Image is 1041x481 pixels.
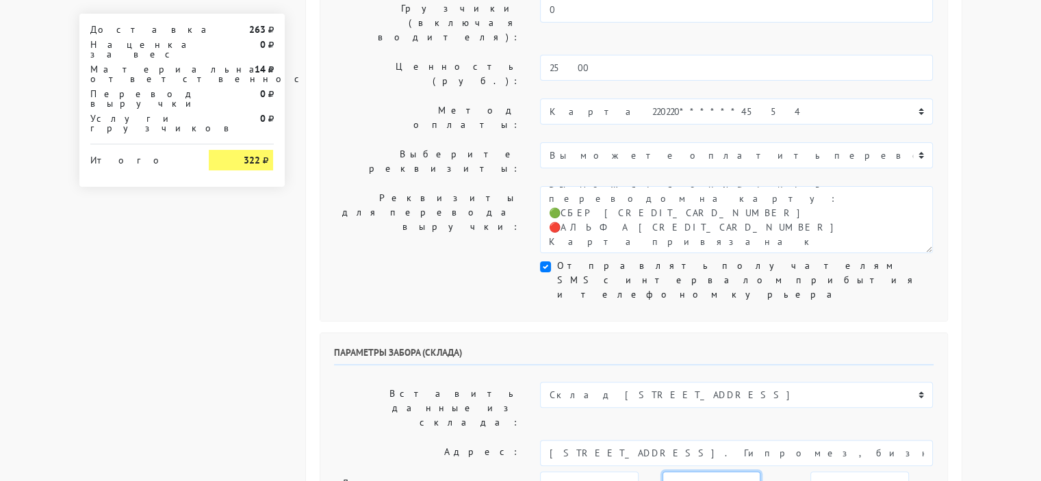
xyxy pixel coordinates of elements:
[324,55,530,93] label: Ценность (руб.):
[540,186,933,253] textarea: Вы можете оплатить переводом на карту: 🟢СБЕР [CREDIT_CARD_NUMBER] 🔴АЛЬФА [CREDIT_CARD_NUMBER] Кар...
[324,440,530,466] label: Адрес:
[80,89,199,108] div: Перевод выручки
[243,154,259,166] strong: 322
[80,64,199,83] div: Материальная ответственность
[259,88,265,100] strong: 0
[324,186,530,253] label: Реквизиты для перевода выручки:
[80,40,199,59] div: Наценка за вес
[248,23,265,36] strong: 263
[334,347,934,365] h6: Параметры забора (склада)
[254,63,265,75] strong: 14
[259,112,265,125] strong: 0
[80,25,199,34] div: Доставка
[324,382,530,434] label: Вставить данные из склада:
[324,142,530,181] label: Выберите реквизиты:
[259,38,265,51] strong: 0
[90,150,189,165] div: Итого
[324,99,530,137] label: Метод оплаты:
[556,259,933,302] label: Отправлять получателям SMS с интервалом прибытия и телефоном курьера
[80,114,199,133] div: Услуги грузчиков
